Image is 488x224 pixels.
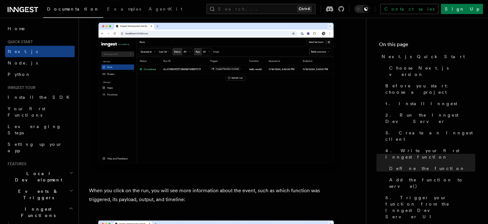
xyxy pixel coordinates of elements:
span: Inngest tour [5,85,36,90]
span: 5. Trigger your function from the Inngest Dev Server UI [385,194,475,220]
span: 4. Write your first Inngest function [385,147,475,160]
kbd: Ctrl+K [297,6,312,12]
span: Choose Next.js version [389,65,475,78]
a: Node.js [5,57,75,69]
a: Setting up your app [5,139,75,156]
a: Python [5,69,75,80]
a: Sign Up [441,4,483,14]
a: 4. Write your first Inngest function [383,145,475,163]
a: AgentKit [145,2,186,17]
span: Python [8,72,31,77]
span: Next.js [8,49,38,54]
span: Local Development [5,170,69,183]
a: Install the SDK [5,92,75,103]
span: Events & Triggers [5,188,69,201]
a: Leveraging Steps [5,121,75,139]
span: Node.js [8,60,38,65]
span: Examples [107,6,141,11]
span: Inngest Functions [5,206,69,219]
span: Quick start [5,39,33,44]
a: Your first Functions [5,103,75,121]
img: Inngest Dev Server web interface's runs tab with a single completed run displayed [89,16,343,176]
span: Your first Functions [8,106,45,118]
button: Local Development [5,168,75,186]
a: Choose Next.js version [387,62,475,80]
a: 1. Install Inngest [383,98,475,109]
span: Install the SDK [8,95,73,100]
a: Examples [103,2,145,17]
a: Before you start: choose a project [383,80,475,98]
a: Contact sales [380,4,438,14]
button: Events & Triggers [5,186,75,203]
button: Search...Ctrl+K [207,4,315,14]
span: 3. Create an Inngest client [385,130,475,142]
span: Add the function to serve() [389,177,475,189]
span: Before you start: choose a project [385,83,475,95]
span: 1. Install Inngest [385,100,457,107]
span: AgentKit [149,6,182,11]
span: Next.js Quick Start [382,53,465,60]
span: Define the function [389,165,465,172]
button: Inngest Functions [5,203,75,221]
a: Define the function [387,163,475,174]
a: Next.js Quick Start [379,51,475,62]
a: 2. Run the Inngest Dev Server [383,109,475,127]
span: Leveraging Steps [8,124,61,135]
a: Documentation [43,2,103,18]
span: Home [8,25,25,32]
a: 3. Create an Inngest client [383,127,475,145]
span: Documentation [47,6,99,11]
a: Home [5,23,75,34]
span: 2. Run the Inngest Dev Server [385,112,475,125]
p: When you click on the run, you will see more information about the event, such as which function ... [89,186,343,204]
a: Add the function to serve() [387,174,475,192]
span: Setting up your app [8,142,62,153]
span: Features [5,161,26,166]
h4: On this page [379,41,475,51]
button: Toggle dark mode [355,5,370,13]
a: 5. Trigger your function from the Inngest Dev Server UI [383,192,475,222]
a: Next.js [5,46,75,57]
